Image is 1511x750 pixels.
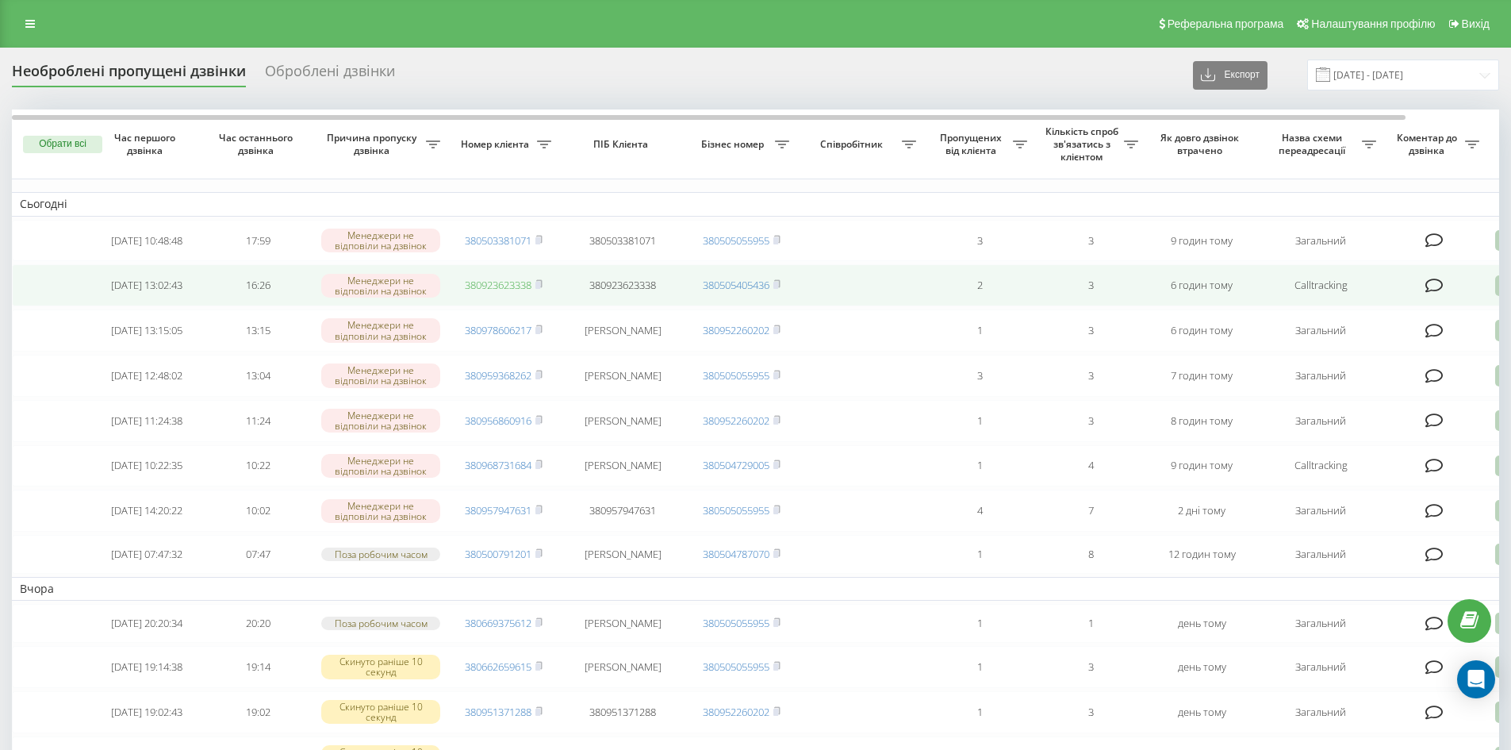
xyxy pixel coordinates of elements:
[1035,264,1146,306] td: 3
[703,413,769,428] a: 380952260202
[1257,400,1384,442] td: Загальний
[465,616,531,630] a: 380669375612
[265,63,395,87] div: Оброблені дзвінки
[1159,132,1244,156] span: Як довго дзвінок втрачено
[1265,132,1362,156] span: Назва схеми переадресації
[91,646,202,688] td: [DATE] 19:14:38
[465,705,531,719] a: 380951371288
[703,616,769,630] a: 380505055955
[559,355,686,397] td: [PERSON_NAME]
[1257,264,1384,306] td: Calltracking
[924,264,1035,306] td: 2
[465,368,531,383] a: 380959368262
[465,503,531,517] a: 380957947631
[703,660,769,674] a: 380505055955
[559,646,686,688] td: [PERSON_NAME]
[559,264,686,306] td: 380923623338
[1146,355,1257,397] td: 7 годин тому
[1043,125,1124,163] span: Кількість спроб зв'язатись з клієнтом
[924,355,1035,397] td: 3
[1146,646,1257,688] td: день тому
[559,220,686,262] td: 380503381071
[91,264,202,306] td: [DATE] 13:02:43
[1035,646,1146,688] td: 3
[91,220,202,262] td: [DATE] 10:48:48
[1035,445,1146,487] td: 4
[1311,17,1435,30] span: Налаштування профілю
[924,220,1035,262] td: 3
[91,445,202,487] td: [DATE] 10:22:35
[703,458,769,472] a: 380504729005
[321,363,440,387] div: Менеджери не відповіли на дзвінок
[91,310,202,352] td: [DATE] 13:15:05
[1168,17,1284,30] span: Реферальна програма
[321,655,440,679] div: Скинуто раніше 10 секунд
[321,318,440,342] div: Менеджери не відповіли на дзвінок
[1146,264,1257,306] td: 6 годин тому
[559,310,686,352] td: [PERSON_NAME]
[559,535,686,574] td: [PERSON_NAME]
[1035,400,1146,442] td: 3
[202,400,313,442] td: 11:24
[805,138,902,151] span: Співробітник
[321,499,440,523] div: Менеджери не відповіли на дзвінок
[1035,355,1146,397] td: 3
[1193,61,1267,90] button: Експорт
[703,503,769,517] a: 380505055955
[91,691,202,733] td: [DATE] 19:02:43
[559,490,686,532] td: 380957947631
[202,490,313,532] td: 10:02
[91,535,202,574] td: [DATE] 07:47:32
[1146,445,1257,487] td: 9 годин тому
[202,264,313,306] td: 16:26
[703,323,769,337] a: 380952260202
[321,700,440,724] div: Скинуто раніше 10 секунд
[1035,310,1146,352] td: 3
[91,490,202,532] td: [DATE] 14:20:22
[1146,604,1257,643] td: день тому
[321,409,440,433] div: Менеджери не відповіли на дзвінок
[559,445,686,487] td: [PERSON_NAME]
[924,691,1035,733] td: 1
[202,691,313,733] td: 19:02
[465,413,531,428] a: 380956860916
[465,323,531,337] a: 380978606217
[573,138,673,151] span: ПІБ Клієнта
[924,535,1035,574] td: 1
[924,400,1035,442] td: 1
[202,220,313,262] td: 17:59
[1257,220,1384,262] td: Загальний
[1035,691,1146,733] td: 3
[1257,691,1384,733] td: Загальний
[703,278,769,292] a: 380505405436
[703,368,769,383] a: 380505055955
[104,132,190,156] span: Час першого дзвінка
[321,274,440,298] div: Менеджери не відповіли на дзвінок
[1257,604,1384,643] td: Загальний
[924,604,1035,643] td: 1
[1146,535,1257,574] td: 12 годин тому
[924,490,1035,532] td: 4
[321,229,440,252] div: Менеджери не відповіли на дзвінок
[12,63,246,87] div: Необроблені пропущені дзвінки
[1462,17,1490,30] span: Вихід
[559,691,686,733] td: 380951371288
[202,445,313,487] td: 10:22
[1035,220,1146,262] td: 3
[321,132,426,156] span: Причина пропуску дзвінка
[1257,490,1384,532] td: Загальний
[91,400,202,442] td: [DATE] 11:24:38
[202,355,313,397] td: 13:04
[559,400,686,442] td: [PERSON_NAME]
[703,705,769,719] a: 380952260202
[924,445,1035,487] td: 1
[465,547,531,561] a: 380500791201
[321,548,440,561] div: Поза робочим часом
[1146,310,1257,352] td: 6 годин тому
[1146,400,1257,442] td: 8 годин тому
[465,458,531,472] a: 380968731684
[465,233,531,248] a: 380503381071
[1392,132,1465,156] span: Коментар до дзвінка
[215,132,301,156] span: Час останнього дзвінка
[1257,535,1384,574] td: Загальний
